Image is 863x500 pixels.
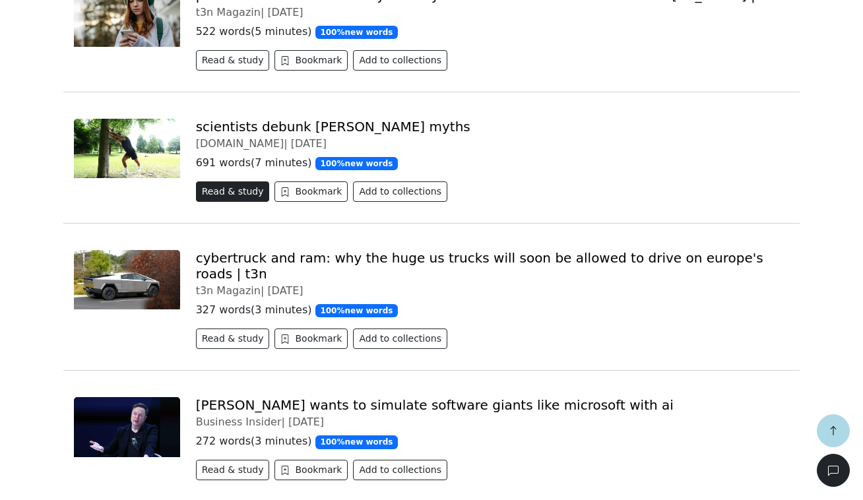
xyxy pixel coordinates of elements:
[315,26,399,39] span: 100 % new words
[267,284,303,297] span: [DATE]
[196,416,789,428] div: Business Insider |
[196,181,270,202] button: Read & study
[196,155,789,171] p: 691 words ( 7 minutes )
[353,460,447,480] button: Add to collections
[196,334,275,347] a: Read & study
[353,328,447,349] button: Add to collections
[196,302,789,318] p: 327 words ( 3 minutes )
[315,435,399,449] span: 100 % new words
[267,6,303,18] span: [DATE]
[288,416,324,428] span: [DATE]
[196,466,275,478] a: Read & study
[274,328,348,349] button: Bookmark
[196,56,275,69] a: Read & study
[196,137,789,150] div: [DOMAIN_NAME] |
[196,397,674,413] a: [PERSON_NAME] wants to simulate software giants like microsoft with ai
[274,50,348,71] button: Bookmark
[74,250,180,309] img: Cybertruck-Rost.png
[196,187,275,200] a: Read & study
[353,181,447,202] button: Add to collections
[196,433,789,449] p: 272 words ( 3 minutes )
[274,460,348,480] button: Bookmark
[196,24,789,40] p: 522 words ( 5 minutes )
[291,137,327,150] span: [DATE]
[196,328,270,349] button: Read & study
[196,250,763,282] a: cybertruck and ram: why the huge us trucks will soon be allowed to drive on europe's roads | t3n
[196,284,789,297] div: t3n Magazin |
[196,460,270,480] button: Read & study
[315,304,399,317] span: 100 % new words
[315,157,399,170] span: 100 % new words
[353,50,447,71] button: Add to collections
[196,6,789,18] div: t3n Magazin |
[274,181,348,202] button: Bookmark
[74,119,180,178] img: mann-dehnund-baum-100.jpg
[196,119,470,135] a: scientists debunk [PERSON_NAME] myths
[74,397,180,456] img: 68a90051a17a8c5b40535eb1-scaled.jpg
[196,50,270,71] button: Read & study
